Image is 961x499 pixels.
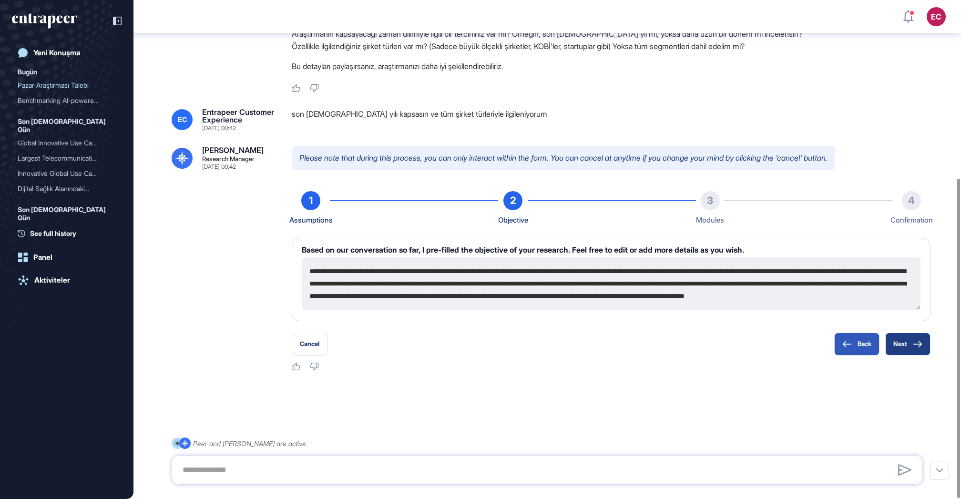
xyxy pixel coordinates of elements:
[18,181,108,196] div: Dijital Sağlık Alanındaki...
[289,214,333,226] div: Assumptions
[33,253,52,262] div: Panel
[202,125,236,131] div: [DATE] 00:42
[18,166,108,181] div: Innovative Global Use Cas...
[12,43,122,62] a: Yeni Konuşma
[292,28,930,40] li: Araştırmanın kapsayacağı zaman dilimiyle ilgili bir tercihiniz var mı? Örneğin, son [DEMOGRAPHIC_...
[178,116,187,123] span: EC
[34,276,70,285] div: Aktiviteler
[927,7,946,26] button: EC
[18,116,116,135] div: Son [DEMOGRAPHIC_DATA] Gün
[18,93,116,108] div: Benchmarking AI-powered HR Automation Platforms Against KAI at Koçsistem
[202,108,276,123] div: Entrapeer Customer Experience
[498,214,528,226] div: Objective
[18,78,108,93] div: Pazar Araştırması Talebi
[18,228,122,238] a: See full history
[202,156,255,162] div: Research Manager
[292,60,930,72] p: Bu detayları paylaşırsanız, araştırmanızı daha iyi şekillendirebiliriz.
[885,333,930,356] button: Next
[18,135,116,151] div: Global Innovative Use Cases in Telecommunications
[292,40,930,52] li: Özellikle ilgilendiğiniz şirket türleri var mı? (Sadece büyük ölçekli şirketler, KOBİ'ler, startu...
[193,438,306,449] div: Peer and [PERSON_NAME] are active
[12,248,122,267] a: Panel
[302,246,920,254] h6: Based on our conversation so far, I pre-filled the objective of your research. Feel free to edit ...
[292,333,327,356] button: Cancel
[18,151,108,166] div: Largest Telecommunication...
[292,108,930,131] div: son [DEMOGRAPHIC_DATA] yılı kapsasın ve tüm şirket türleriyle ilgileniyorum
[292,146,835,170] p: Please note that during this process, you can only interact within the form. You can cancel at an...
[18,181,116,196] div: Dijital Sağlık Alanındaki Global Use Case Örnekleri
[18,135,108,151] div: Global Innovative Use Cas...
[696,214,724,226] div: Modules
[18,166,116,181] div: Innovative Global Use Cases in Telecommunications
[890,214,933,226] div: Confirmation
[18,78,116,93] div: Pazar Araştırması Talebi
[202,146,264,154] div: [PERSON_NAME]
[902,191,921,210] div: 4
[701,191,720,210] div: 3
[18,66,37,78] div: Bugün
[18,93,108,108] div: Benchmarking AI-powered H...
[202,164,236,170] div: [DATE] 00:42
[834,333,879,356] button: Back
[503,191,522,210] div: 2
[30,228,76,238] span: See full history
[18,151,116,166] div: Largest Telecommunications Companies
[301,191,320,210] div: 1
[12,13,77,29] div: entrapeer-logo
[18,204,116,224] div: Son [DEMOGRAPHIC_DATA] Gün
[33,49,80,57] div: Yeni Konuşma
[12,271,122,290] a: Aktiviteler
